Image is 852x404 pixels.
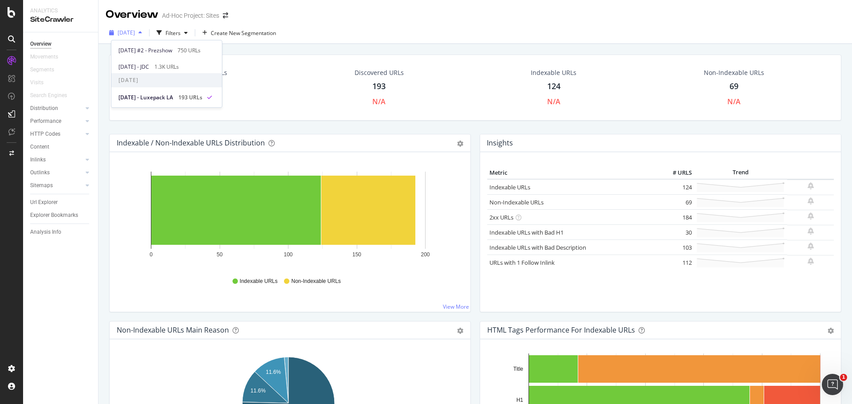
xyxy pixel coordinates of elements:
div: gear [457,328,463,334]
a: Explorer Bookmarks [30,211,92,220]
div: N/A [727,97,741,107]
span: Create New Segmentation [211,29,276,37]
div: 69 [730,81,738,92]
div: gear [457,141,463,147]
div: Ad-Hoc Project: Sites [162,11,219,20]
span: Non-Indexable URLs [291,278,340,285]
a: Indexable URLs with Bad Description [489,243,586,251]
th: Metric [487,166,659,180]
a: Content [30,142,92,152]
div: Non-Indexable URLs [704,68,764,77]
span: [DATE] #2 - Prezshow [118,47,172,55]
a: Distribution [30,104,83,113]
div: Indexable / Non-Indexable URLs Distribution [117,138,265,147]
div: bell-plus [808,212,814,220]
th: Trend [694,166,787,180]
a: Search Engines [30,91,76,100]
text: 11.6% [251,388,266,394]
div: Movements [30,52,58,62]
a: Performance [30,117,83,126]
td: 30 [659,225,694,240]
td: 103 [659,240,694,255]
span: [DATE] - JDC [118,63,149,71]
text: H1 [517,397,524,403]
text: 200 [421,251,430,258]
div: Overview [106,7,158,22]
div: Sitemaps [30,181,53,190]
iframe: Intercom live chat [822,374,843,395]
a: Indexable URLs [489,183,530,191]
a: Inlinks [30,155,83,165]
a: Url Explorer [30,198,92,207]
div: Analysis Info [30,227,61,237]
span: [DATE] [111,73,222,87]
div: 750 URLs [177,47,201,55]
td: 112 [659,255,694,270]
div: Filters [166,29,181,37]
span: [DATE] - Luxepack LA [118,94,173,102]
div: N/A [547,97,560,107]
span: Indexable URLs [240,278,277,285]
text: 50 [217,251,223,258]
a: Visits [30,78,52,87]
div: Outlinks [30,168,50,177]
div: Url Explorer [30,198,58,207]
td: 184 [659,210,694,225]
div: Search Engines [30,91,67,100]
span: 1 [840,374,847,381]
text: 11.6% [266,369,281,375]
a: Segments [30,65,63,75]
div: Analytics [30,7,91,15]
div: Explorer Bookmarks [30,211,78,220]
div: Performance [30,117,61,126]
text: 150 [352,251,361,258]
div: 193 [372,81,386,92]
a: Indexable URLs with Bad H1 [489,228,564,236]
a: 2xx URLs [489,213,513,221]
a: HTTP Codes [30,129,83,139]
div: 1.3K URLs [154,63,179,71]
a: Movements [30,52,67,62]
a: Analysis Info [30,227,92,237]
button: [DATE] [106,26,146,40]
div: bell-plus [808,197,814,204]
a: View More [443,303,469,310]
div: SiteCrawler [30,15,91,25]
a: Non-Indexable URLs [489,198,544,206]
div: Inlinks [30,155,46,165]
div: HTTP Codes [30,129,60,139]
th: # URLS [659,166,694,180]
div: arrow-right-arrow-left [223,12,228,19]
a: URLs with 1 Follow Inlink [489,259,555,267]
div: Discovered URLs [355,68,404,77]
div: Segments [30,65,54,75]
a: Outlinks [30,168,83,177]
div: N/A [372,97,386,107]
div: Visits [30,78,43,87]
div: Non-Indexable URLs Main Reason [117,326,229,334]
div: HTML Tags Performance for Indexable URLs [487,326,635,334]
td: 69 [659,195,694,210]
text: 100 [284,251,292,258]
a: Overview [30,39,92,49]
div: 193 URLs [178,94,202,102]
div: bell-plus [808,243,814,250]
text: 0 [150,251,153,258]
div: bell-plus [808,182,814,189]
button: Filters [153,26,191,40]
div: gear [828,328,834,334]
button: Create New Segmentation [199,26,280,40]
h4: Insights [487,137,513,149]
span: 2025 Sep. 12th [118,29,135,36]
div: bell-plus [808,258,814,265]
div: 124 [547,81,560,92]
a: Sitemaps [30,181,83,190]
div: bell-plus [808,227,814,235]
div: Content [30,142,49,152]
div: Distribution [30,104,58,113]
text: Title [513,366,524,372]
svg: A chart. [117,166,460,269]
div: Overview [30,39,51,49]
div: Indexable URLs [531,68,576,77]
